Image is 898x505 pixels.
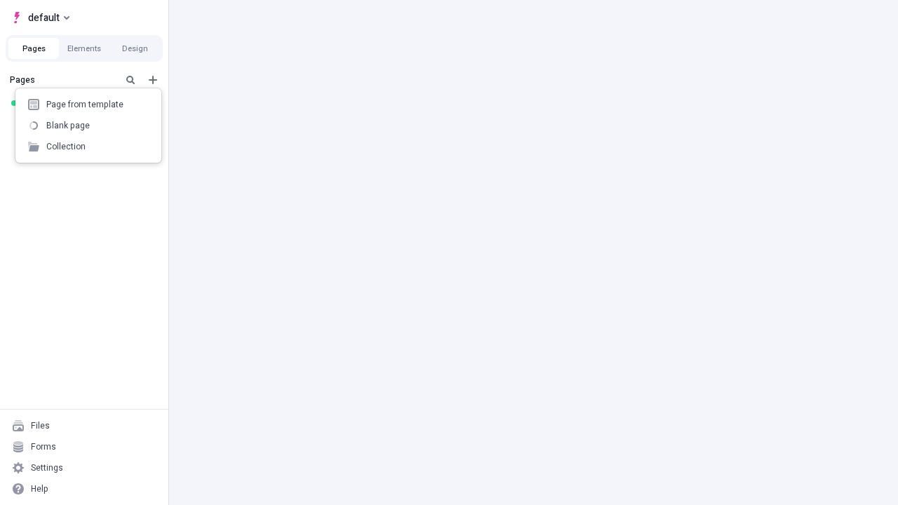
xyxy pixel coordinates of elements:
[31,441,56,452] div: Forms
[145,72,161,88] button: Add new
[6,7,75,28] button: Select site
[46,120,90,131] div: Blank page
[31,483,48,494] div: Help
[46,141,86,152] div: Collection
[31,462,63,473] div: Settings
[59,38,109,59] button: Elements
[46,99,123,110] div: Page from template
[10,74,116,86] div: Pages
[109,38,160,59] button: Design
[31,420,50,431] div: Files
[28,9,60,26] span: default
[8,38,59,59] button: Pages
